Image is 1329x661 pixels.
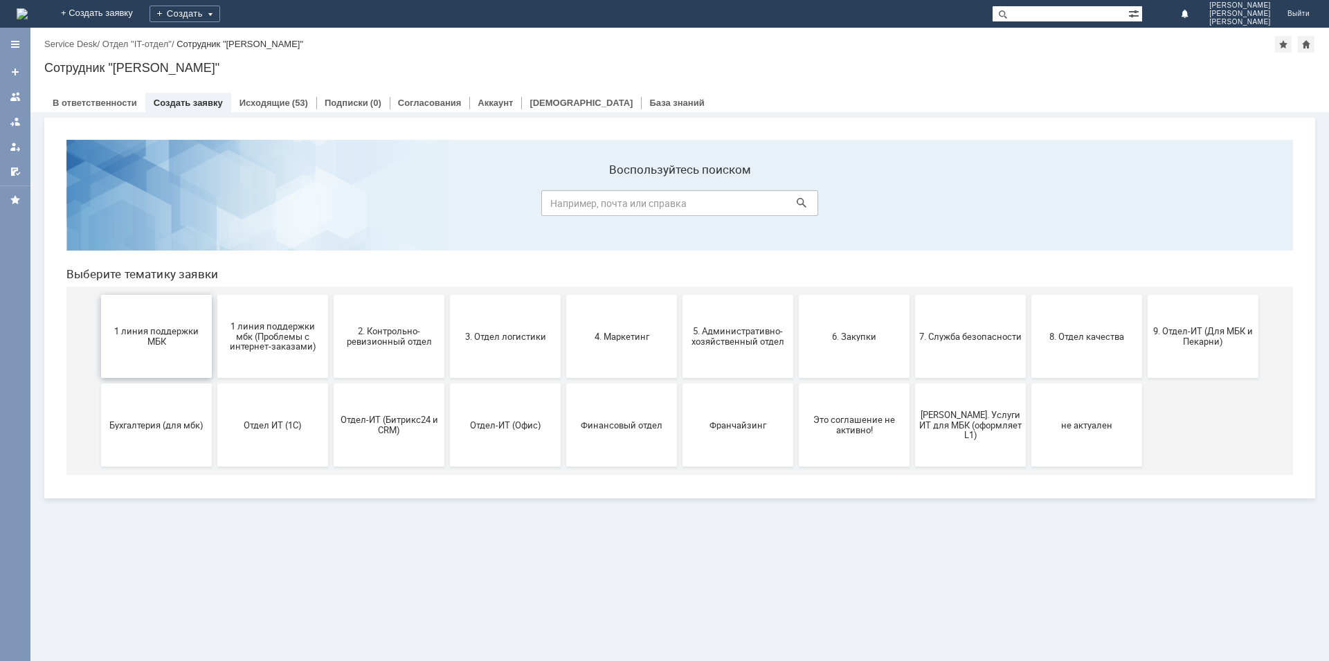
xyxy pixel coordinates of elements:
[399,291,501,301] span: Отдел-ИТ (Офис)
[864,280,966,311] span: [PERSON_NAME]. Услуги ИТ для МБК (оформляет L1)
[748,202,850,212] span: 6. Закупки
[4,61,26,83] a: Создать заявку
[511,255,622,338] button: Финансовый отдел
[395,255,505,338] button: Отдел-ИТ (Офис)
[398,98,462,108] a: Согласования
[1092,166,1203,249] button: 9. Отдел-ИТ (Для МБК и Пекарни)
[486,34,763,48] label: Воспользуйтесь поиском
[743,166,854,249] button: 6. Закупки
[976,255,1087,338] button: не актуален
[177,39,303,49] div: Сотрудник "[PERSON_NAME]"
[278,255,389,338] button: Отдел-ИТ (Битрикс24 и CRM)
[4,111,26,133] a: Заявки в моей ответственности
[50,291,152,301] span: Бухгалтерия (для мбк)
[860,166,970,249] button: 7. Служба безопасности
[748,286,850,307] span: Это соглашение не активно!
[980,202,1083,212] span: 8. Отдел качества
[166,192,269,223] span: 1 линия поддержки мбк (Проблемы с интернет-заказами)
[478,98,513,108] a: Аккаунт
[46,166,156,249] button: 1 линия поддержки МБК
[395,166,505,249] button: 3. Отдел логистики
[631,197,734,218] span: 5. Административно-хозяйственный отдел
[11,138,1238,152] header: Выберите тематику заявки
[515,202,617,212] span: 4. Маркетинг
[46,255,156,338] button: Бухгалтерия (для мбк)
[4,161,26,183] a: Мои согласования
[515,291,617,301] span: Финансовый отдел
[511,166,622,249] button: 4. Маркетинг
[166,291,269,301] span: Отдел ИТ (1С)
[44,39,102,49] div: /
[627,255,738,338] button: Франчайзинг
[44,39,98,49] a: Service Desk
[4,136,26,158] a: Мои заявки
[1209,18,1271,26] span: [PERSON_NAME]
[1128,6,1142,19] span: Расширенный поиск
[17,8,28,19] img: logo
[1298,36,1314,53] div: Сделать домашней страницей
[50,197,152,218] span: 1 линия поддержки МБК
[1096,197,1199,218] span: 9. Отдел-ИТ (Для МБК и Пекарни)
[631,291,734,301] span: Франчайзинг
[649,98,704,108] a: База знаний
[860,255,970,338] button: [PERSON_NAME]. Услуги ИТ для МБК (оформляет L1)
[150,6,220,22] div: Создать
[980,291,1083,301] span: не актуален
[486,62,763,87] input: Например, почта или справка
[976,166,1087,249] button: 8. Отдел качества
[864,202,966,212] span: 7. Служба безопасности
[53,98,137,108] a: В ответственности
[162,166,273,249] button: 1 линия поддержки мбк (Проблемы с интернет-заказами)
[399,202,501,212] span: 3. Отдел логистики
[44,61,1315,75] div: Сотрудник "[PERSON_NAME]"
[1275,36,1292,53] div: Добавить в избранное
[1209,1,1271,10] span: [PERSON_NAME]
[154,98,223,108] a: Создать заявку
[530,98,633,108] a: [DEMOGRAPHIC_DATA]
[627,166,738,249] button: 5. Административно-хозяйственный отдел
[325,98,368,108] a: Подписки
[743,255,854,338] button: Это соглашение не активно!
[282,286,385,307] span: Отдел-ИТ (Битрикс24 и CRM)
[292,98,308,108] div: (53)
[239,98,290,108] a: Исходящие
[370,98,381,108] div: (0)
[102,39,172,49] a: Отдел "IT-отдел"
[102,39,177,49] div: /
[278,166,389,249] button: 2. Контрольно-ревизионный отдел
[282,197,385,218] span: 2. Контрольно-ревизионный отдел
[4,86,26,108] a: Заявки на командах
[162,255,273,338] button: Отдел ИТ (1С)
[17,8,28,19] a: Перейти на домашнюю страницу
[1209,10,1271,18] span: [PERSON_NAME]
